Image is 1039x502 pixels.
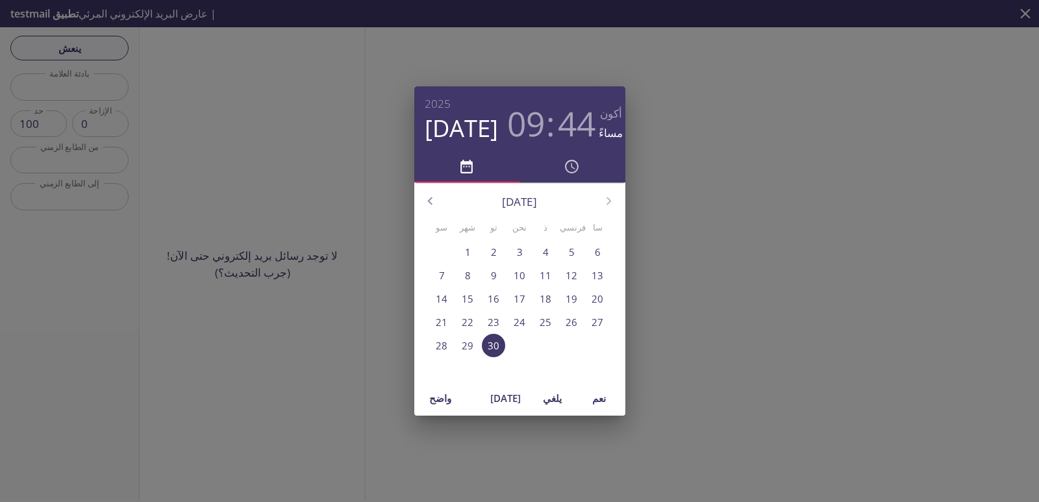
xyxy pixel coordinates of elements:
button: 28 [430,334,453,357]
font: 12 [566,269,577,282]
button: 24 [508,310,531,334]
font: 28 [436,339,447,352]
button: 2025 [425,94,451,114]
button: [DATE] [485,386,527,410]
font: 10 [514,269,525,282]
button: نعم [579,386,620,410]
button: 5 [560,240,583,264]
button: 7 [430,264,453,287]
font: يلغي [543,392,562,405]
button: يلغي [532,386,573,410]
button: واضح [419,386,461,410]
button: 15 [456,287,479,310]
button: 8 [456,264,479,287]
font: 27 [592,316,603,329]
font: [DATE] [425,112,498,144]
button: 44 [558,104,595,143]
button: 17 [508,287,531,310]
font: 15 [462,292,473,305]
font: سو [436,221,447,233]
button: 2 [482,240,505,264]
font: نعم [592,392,606,405]
font: واضح [429,392,451,405]
button: 11 [534,264,557,287]
font: 23 [488,316,499,329]
font: 20 [592,292,603,305]
button: 25 [534,310,557,334]
button: 22 [456,310,479,334]
button: 10 [508,264,531,287]
button: 20 [586,287,609,310]
button: 3 [508,240,531,264]
button: مساءً [599,123,623,143]
button: 14 [430,287,453,310]
font: 8 [465,269,471,282]
font: 1 [465,245,471,258]
font: مساءً [599,125,623,140]
font: 7 [439,269,445,282]
font: 13 [592,269,603,282]
button: 09 [507,104,545,143]
font: تو [490,221,497,233]
font: سا [593,221,603,233]
font: 44 [558,101,595,146]
button: 29 [456,334,479,357]
button: [DATE] [425,114,498,143]
font: 21 [436,316,447,329]
button: 12 [560,264,583,287]
font: شهر [460,221,475,233]
button: 6 [586,240,609,264]
button: 30 [482,334,505,357]
font: 2 [491,245,497,258]
font: 2025 [425,96,451,111]
button: 27 [586,310,609,334]
button: 4 [534,240,557,264]
font: 19 [566,292,577,305]
font: ذ [544,221,547,233]
font: 14 [436,292,447,305]
font: 5 [569,245,575,258]
font: نحن [512,221,527,233]
font: 6 [595,245,601,258]
font: 3 [517,245,523,258]
font: 25 [540,316,551,329]
font: 9 [491,269,497,282]
button: 19 [560,287,583,310]
button: 18 [534,287,557,310]
button: 26 [560,310,583,334]
font: [DATE] [502,194,537,209]
font: 30 [488,339,499,352]
font: 24 [514,316,525,329]
button: 1 [456,240,479,264]
button: 9 [482,264,505,287]
font: : [546,101,555,146]
font: [DATE] [490,392,521,405]
font: 29 [462,339,473,352]
font: 17 [514,292,525,305]
font: 16 [488,292,499,305]
button: 21 [430,310,453,334]
button: أكون [599,104,623,123]
font: 09 [507,101,545,146]
font: 18 [540,292,551,305]
font: 11 [540,269,551,282]
font: 4 [543,245,549,258]
button: 13 [586,264,609,287]
button: 16 [482,287,505,310]
button: 23 [482,310,505,334]
font: 22 [462,316,473,329]
font: أكون [600,106,622,121]
font: 26 [566,316,577,329]
font: فرنسي [560,221,586,233]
